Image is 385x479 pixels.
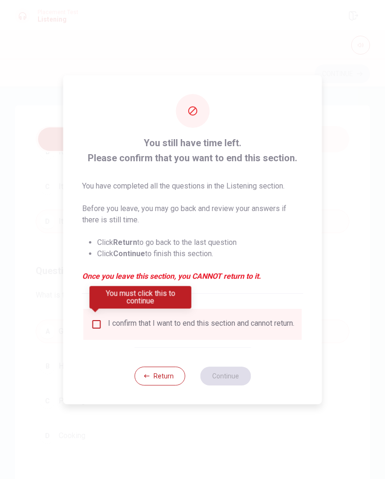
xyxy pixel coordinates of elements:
span: You must click this to continue [91,319,102,330]
strong: Return [113,238,137,247]
p: You have completed all the questions in the Listening section. [82,181,303,192]
em: Once you leave this section, you CANNOT return to it. [82,271,303,282]
div: I confirm that I want to end this section and cannot return. [108,319,294,330]
div: You must click this to continue [90,286,192,309]
button: Return [134,367,185,385]
button: Continue [200,367,251,385]
p: Before you leave, you may go back and review your answers if there is still time. [82,203,303,226]
li: Click to go back to the last question [97,237,303,248]
span: You still have time left. Please confirm that you want to end this section. [82,135,303,165]
strong: Continue [113,249,145,258]
li: Click to finish this section. [97,248,303,259]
